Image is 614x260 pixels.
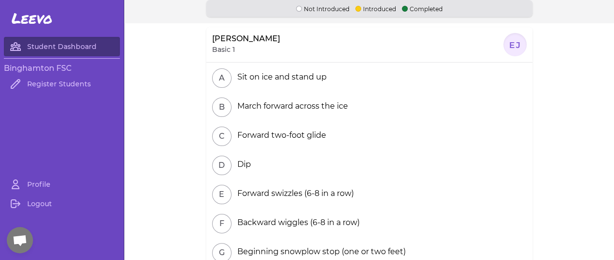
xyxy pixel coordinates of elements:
[4,37,120,56] a: Student Dashboard
[212,156,232,175] button: D
[233,100,348,112] div: March forward across the ice
[212,33,280,45] p: [PERSON_NAME]
[233,246,406,258] div: Beginning snowplow stop (one or two feet)
[7,227,33,253] div: Open chat
[233,71,327,83] div: Sit on ice and stand up
[212,214,232,233] button: F
[212,97,232,117] button: B
[233,159,251,170] div: Dip
[212,185,232,204] button: E
[296,4,349,13] p: Not Introduced
[233,217,360,228] div: Backward wiggles (6-8 in a row)
[12,10,52,27] span: Leevo
[233,130,326,141] div: Forward two-foot glide
[4,194,120,213] a: Logout
[212,45,235,54] p: Basic 1
[212,68,232,88] button: A
[4,63,120,74] h3: Binghamton FSC
[233,188,354,199] div: Forward swizzles (6-8 in a row)
[4,175,120,194] a: Profile
[402,4,443,13] p: Completed
[355,4,396,13] p: Introduced
[212,127,232,146] button: C
[4,74,120,94] a: Register Students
